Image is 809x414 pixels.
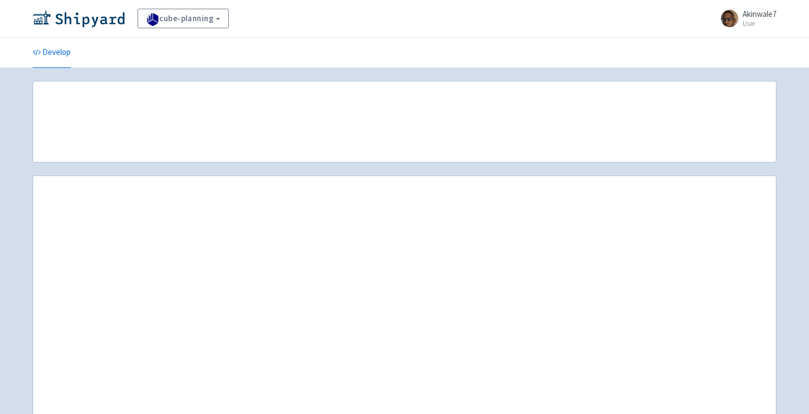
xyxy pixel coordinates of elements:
[743,20,776,27] small: User
[33,37,71,68] a: Develop
[743,9,776,19] span: Akinwale7
[714,10,776,27] a: Akinwale7 User
[138,9,229,28] a: cube-planning
[33,10,125,27] img: Shipyard logo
